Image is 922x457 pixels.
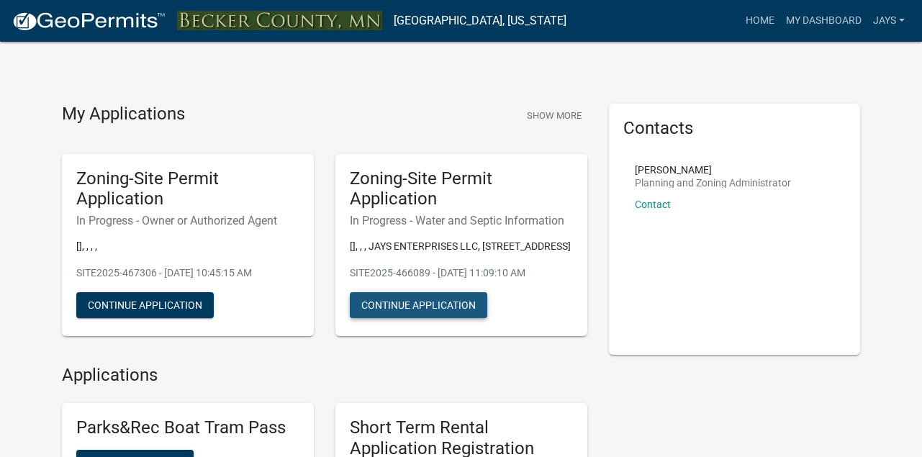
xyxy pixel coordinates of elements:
[350,239,573,254] p: [], , , JAYS ENTERPRISES LLC, [STREET_ADDRESS]
[76,239,299,254] p: [], , , ,
[62,365,587,386] h4: Applications
[350,168,573,210] h5: Zoning-Site Permit Application
[350,214,573,227] h6: In Progress - Water and Septic Information
[350,292,487,318] button: Continue Application
[76,417,299,438] h5: Parks&Rec Boat Tram Pass
[521,104,587,127] button: Show More
[780,7,867,35] a: My Dashboard
[394,9,566,33] a: [GEOGRAPHIC_DATA], [US_STATE]
[635,165,791,175] p: [PERSON_NAME]
[350,266,573,281] p: SITE2025-466089 - [DATE] 11:09:10 AM
[867,7,910,35] a: Jays
[76,266,299,281] p: SITE2025-467306 - [DATE] 10:45:15 AM
[635,178,791,188] p: Planning and Zoning Administrator
[740,7,780,35] a: Home
[76,214,299,227] h6: In Progress - Owner or Authorized Agent
[76,292,214,318] button: Continue Application
[76,168,299,210] h5: Zoning-Site Permit Application
[623,118,846,139] h5: Contacts
[635,199,671,210] a: Contact
[62,104,185,125] h4: My Applications
[177,11,382,30] img: Becker County, Minnesota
